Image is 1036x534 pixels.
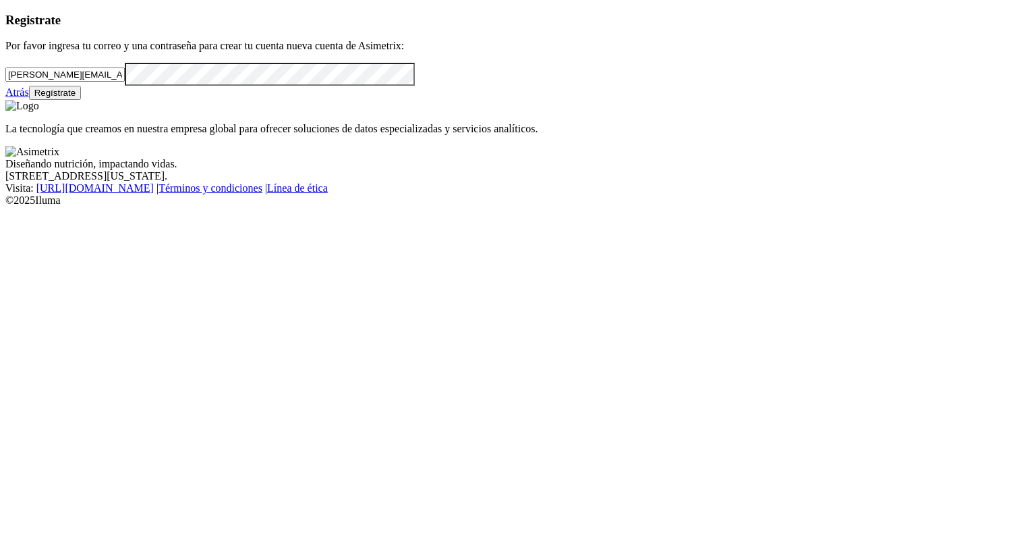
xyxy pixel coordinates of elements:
[159,182,262,194] a: Términos y condiciones
[5,86,29,98] a: Atrás
[29,86,82,100] button: Regístrate
[5,13,1031,28] h3: Registrate
[36,182,154,194] a: [URL][DOMAIN_NAME]
[5,182,1031,194] div: Visita : | |
[5,158,1031,170] div: Diseñando nutrición, impactando vidas.
[5,123,1031,135] p: La tecnología que creamos en nuestra empresa global para ofrecer soluciones de datos especializad...
[5,40,1031,52] p: Por favor ingresa tu correo y una contraseña para crear tu cuenta nueva cuenta de Asimetrix:
[5,194,1031,207] div: © 2025 Iluma
[5,100,39,112] img: Logo
[267,182,328,194] a: Línea de ética
[5,170,1031,182] div: [STREET_ADDRESS][US_STATE].
[5,68,125,82] input: Tu correo
[5,146,59,158] img: Asimetrix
